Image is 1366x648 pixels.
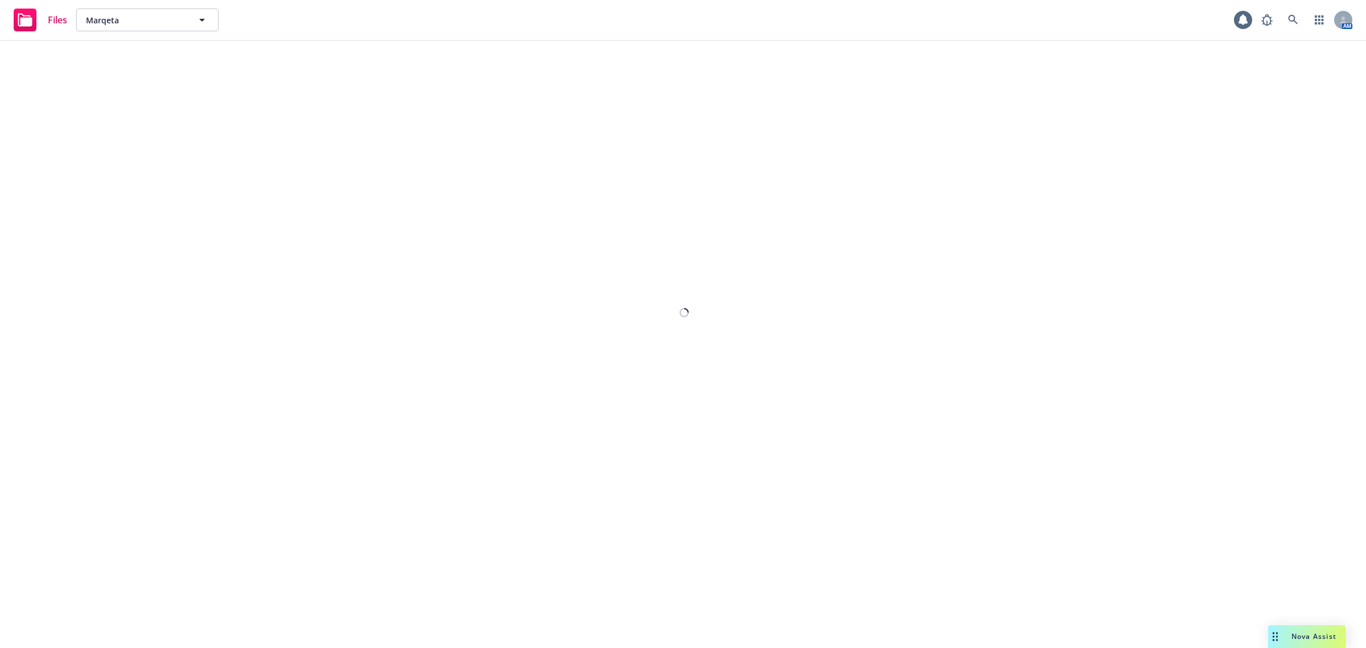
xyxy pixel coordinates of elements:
[86,14,184,26] span: Marqeta
[48,15,67,24] span: Files
[76,9,219,31] button: Marqeta
[1256,9,1278,31] a: Report a Bug
[1282,9,1305,31] a: Search
[9,4,72,36] a: Files
[1268,625,1346,648] button: Nova Assist
[1291,631,1336,641] span: Nova Assist
[1268,625,1282,648] div: Drag to move
[1308,9,1331,31] a: Switch app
